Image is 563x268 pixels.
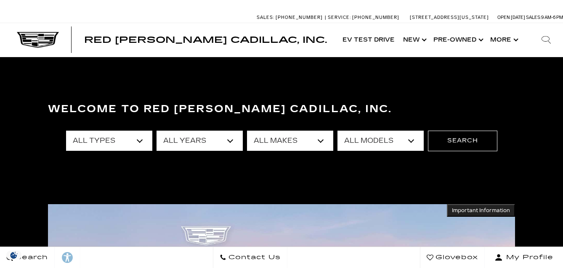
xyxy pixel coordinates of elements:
a: Service: [PHONE_NUMBER] [325,15,401,20]
span: Search [13,252,48,263]
span: Contact Us [226,252,281,263]
span: Service: [328,15,351,20]
span: Important Information [452,207,510,214]
button: Open user profile menu [485,247,563,268]
a: Sales: [PHONE_NUMBER] [257,15,325,20]
a: [STREET_ADDRESS][US_STATE] [410,15,489,20]
a: Contact Us [213,247,287,268]
img: Opt-Out Icon [4,251,24,260]
a: EV Test Drive [338,23,399,57]
button: More [486,23,521,57]
span: [PHONE_NUMBER] [352,15,399,20]
select: Filter by model [337,131,424,151]
select: Filter by type [66,131,152,151]
span: [PHONE_NUMBER] [276,15,323,20]
button: Important Information [447,204,515,217]
section: Click to Open Cookie Consent Modal [4,251,24,260]
select: Filter by year [157,131,243,151]
h3: Welcome to Red [PERSON_NAME] Cadillac, Inc. [48,101,515,118]
a: Glovebox [420,247,485,268]
span: Red [PERSON_NAME] Cadillac, Inc. [84,35,327,45]
span: Sales: [257,15,274,20]
span: Open [DATE] [497,15,525,20]
a: New [399,23,429,57]
a: Pre-Owned [429,23,486,57]
button: Search [428,131,497,151]
span: My Profile [503,252,553,263]
img: Cadillac Dark Logo with Cadillac White Text [17,32,59,48]
span: Sales: [526,15,541,20]
a: Red [PERSON_NAME] Cadillac, Inc. [84,36,327,44]
span: 9 AM-6 PM [541,15,563,20]
select: Filter by make [247,131,333,151]
span: Glovebox [433,252,478,263]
